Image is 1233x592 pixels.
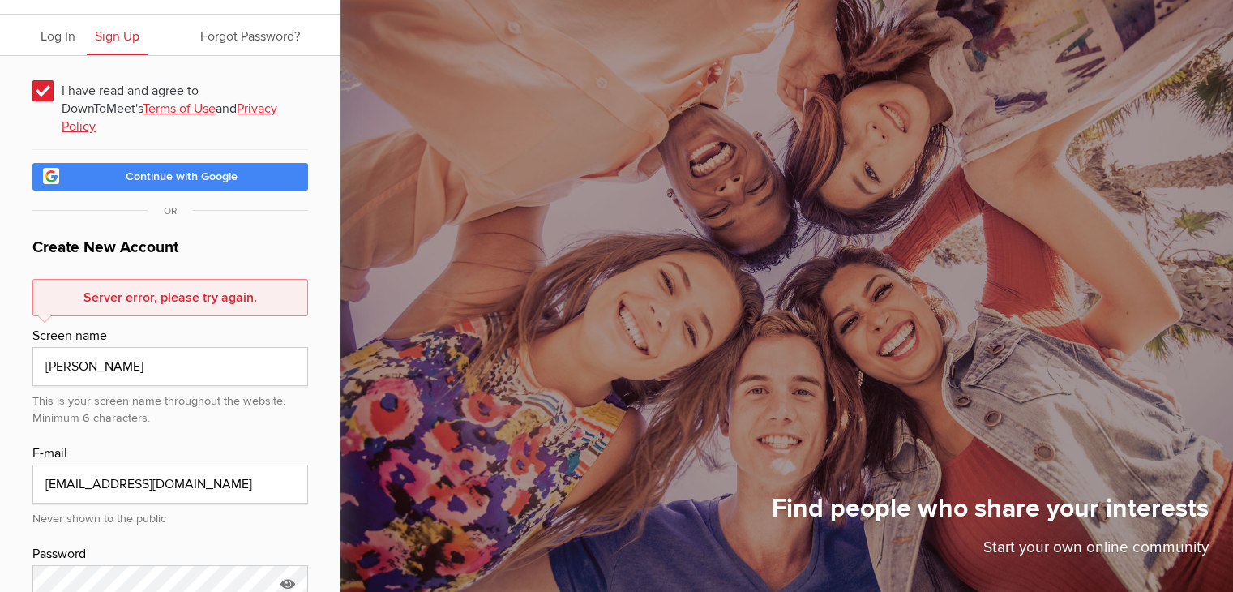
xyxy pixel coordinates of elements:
div: This is your screen name throughout the website. Minimum 6 characters. [32,386,308,427]
div: Never shown to the public [32,504,308,528]
a: Sign Up [87,15,148,55]
div: E-mail [32,444,308,465]
span: Sign Up [95,28,139,45]
span: OR [148,205,193,217]
h1: Find people who share your interests [772,492,1209,536]
span: Forgot Password? [200,28,300,45]
a: Forgot Password? [192,15,308,55]
a: Log In [32,15,83,55]
a: Continue with Google [32,163,308,191]
div: Password [32,544,308,565]
a: Terms of Use [143,101,216,117]
div: Server error, please try again. [32,279,308,316]
h1: Create New Account [32,236,308,269]
span: Log In [41,28,75,45]
div: Screen name [32,326,308,347]
span: Continue with Google [126,169,238,183]
span: I have read and agree to DownToMeet's and [32,75,308,105]
input: email@address.com [32,465,308,504]
p: Start your own online community [772,536,1209,568]
input: e.g. John Smith or John S. [32,347,308,386]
